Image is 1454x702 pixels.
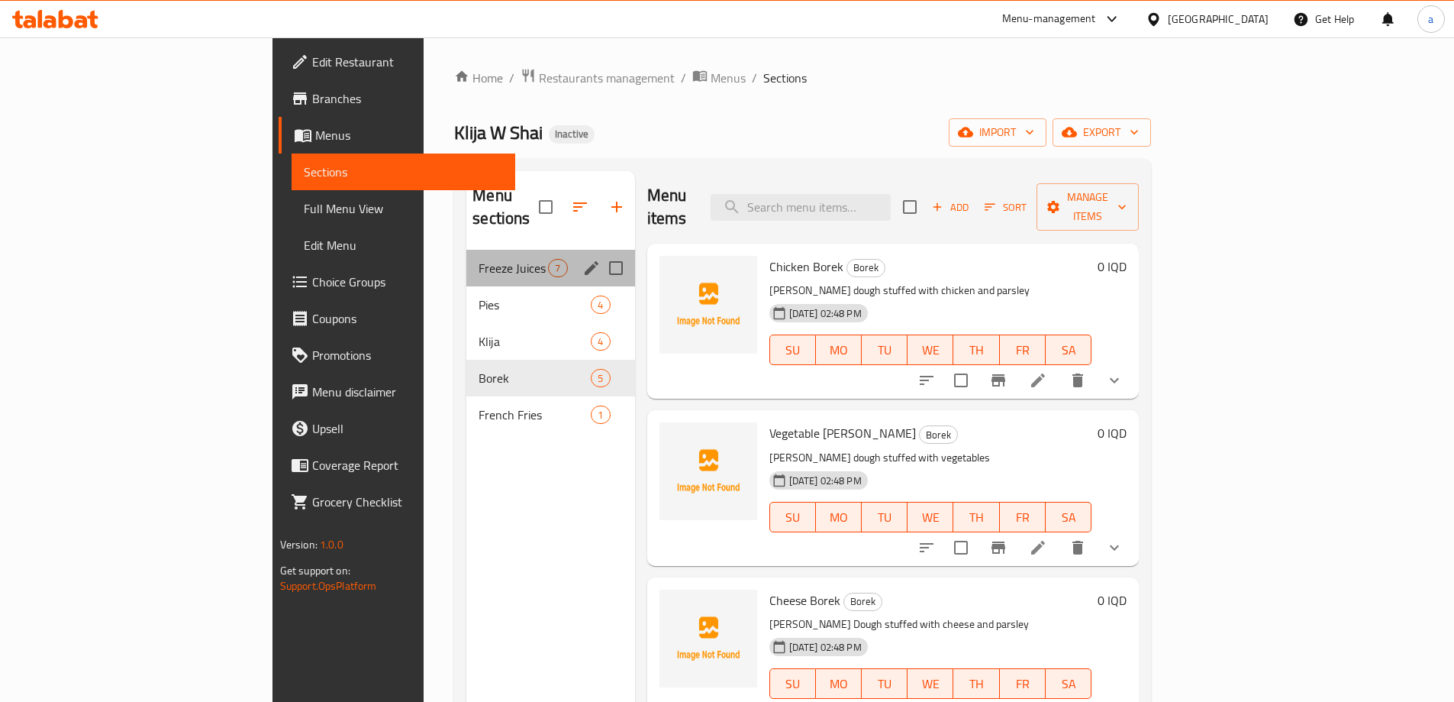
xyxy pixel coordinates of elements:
[908,529,945,566] button: sort-choices
[548,259,567,277] div: items
[975,196,1036,219] span: Sort items
[591,369,610,387] div: items
[466,360,634,396] div: Borek5
[1046,502,1091,532] button: SA
[769,615,1092,634] p: [PERSON_NAME] Dough stuffed with cheese and parsley
[1006,506,1040,529] span: FR
[279,44,515,80] a: Edit Restaurant
[843,593,882,611] div: Borek
[868,506,901,529] span: TU
[926,196,975,219] button: Add
[1049,188,1127,226] span: Manage items
[985,199,1027,216] span: Sort
[466,396,634,433] div: French Fries1
[953,335,999,365] button: TH
[549,125,595,144] div: Inactive
[844,593,882,610] span: Borek
[919,425,958,444] div: Borek
[659,422,757,520] img: Vegetable Borek
[279,447,515,484] a: Coverage Report
[908,502,953,532] button: WE
[816,335,862,365] button: MO
[280,535,318,555] span: Version:
[279,484,515,520] a: Grocery Checklist
[894,191,926,223] span: Select section
[479,259,548,277] span: Freeze Juices
[312,89,503,108] span: Branches
[980,529,1017,566] button: Branch-specific-item
[776,673,810,695] span: SU
[562,189,598,225] span: Sort sections
[1046,335,1091,365] button: SA
[1105,371,1124,390] svg: Show Choices
[783,640,868,655] span: [DATE] 02:48 PM
[479,406,591,424] span: French Fries
[769,335,816,365] button: SU
[959,506,993,529] span: TH
[466,323,634,360] div: Klija4
[1053,118,1151,147] button: export
[479,296,591,314] span: Pies
[591,332,610,351] div: items
[769,448,1092,467] p: [PERSON_NAME] dough stuffed with vegetables
[908,335,953,365] button: WE
[1000,502,1046,532] button: FR
[466,244,634,439] nav: Menu sections
[539,69,675,87] span: Restaurants management
[847,259,885,277] span: Borek
[279,374,515,410] a: Menu disclaimer
[312,273,503,291] span: Choice Groups
[454,68,1151,88] nav: breadcrumb
[592,408,609,422] span: 1
[659,256,757,354] img: Chicken Borek
[822,339,856,361] span: MO
[862,502,908,532] button: TU
[280,561,350,581] span: Get support on:
[816,668,862,699] button: MO
[312,419,503,438] span: Upsell
[1428,11,1433,27] span: a
[868,339,901,361] span: TU
[769,422,916,445] span: Vegetable [PERSON_NAME]
[959,339,993,361] span: TH
[312,53,503,71] span: Edit Restaurant
[1096,529,1133,566] button: show more
[312,383,503,401] span: Menu disclaimer
[1065,123,1139,142] span: export
[914,673,947,695] span: WE
[592,298,609,312] span: 4
[591,406,610,424] div: items
[279,80,515,117] a: Branches
[1098,590,1127,611] h6: 0 IQD
[763,69,807,87] span: Sections
[479,332,591,351] span: Klija
[1006,673,1040,695] span: FR
[1168,11,1269,27] div: [GEOGRAPHIC_DATA]
[769,668,816,699] button: SU
[521,68,675,88] a: Restaurants management
[981,196,1030,219] button: Sort
[711,69,746,87] span: Menus
[1000,335,1046,365] button: FR
[846,259,885,277] div: Borek
[769,281,1092,300] p: [PERSON_NAME] dough stuffed with chicken and parsley
[914,506,947,529] span: WE
[1046,668,1091,699] button: SA
[466,286,634,323] div: Pies4
[945,532,977,564] span: Select to update
[659,590,757,687] img: Cheese Borek
[304,163,503,181] span: Sections
[862,668,908,699] button: TU
[549,261,566,276] span: 7
[1006,339,1040,361] span: FR
[292,190,515,227] a: Full Menu View
[868,673,901,695] span: TU
[1098,256,1127,277] h6: 0 IQD
[945,364,977,396] span: Select to update
[822,506,856,529] span: MO
[312,309,503,328] span: Coupons
[479,369,591,387] span: Borek
[1096,362,1133,399] button: show more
